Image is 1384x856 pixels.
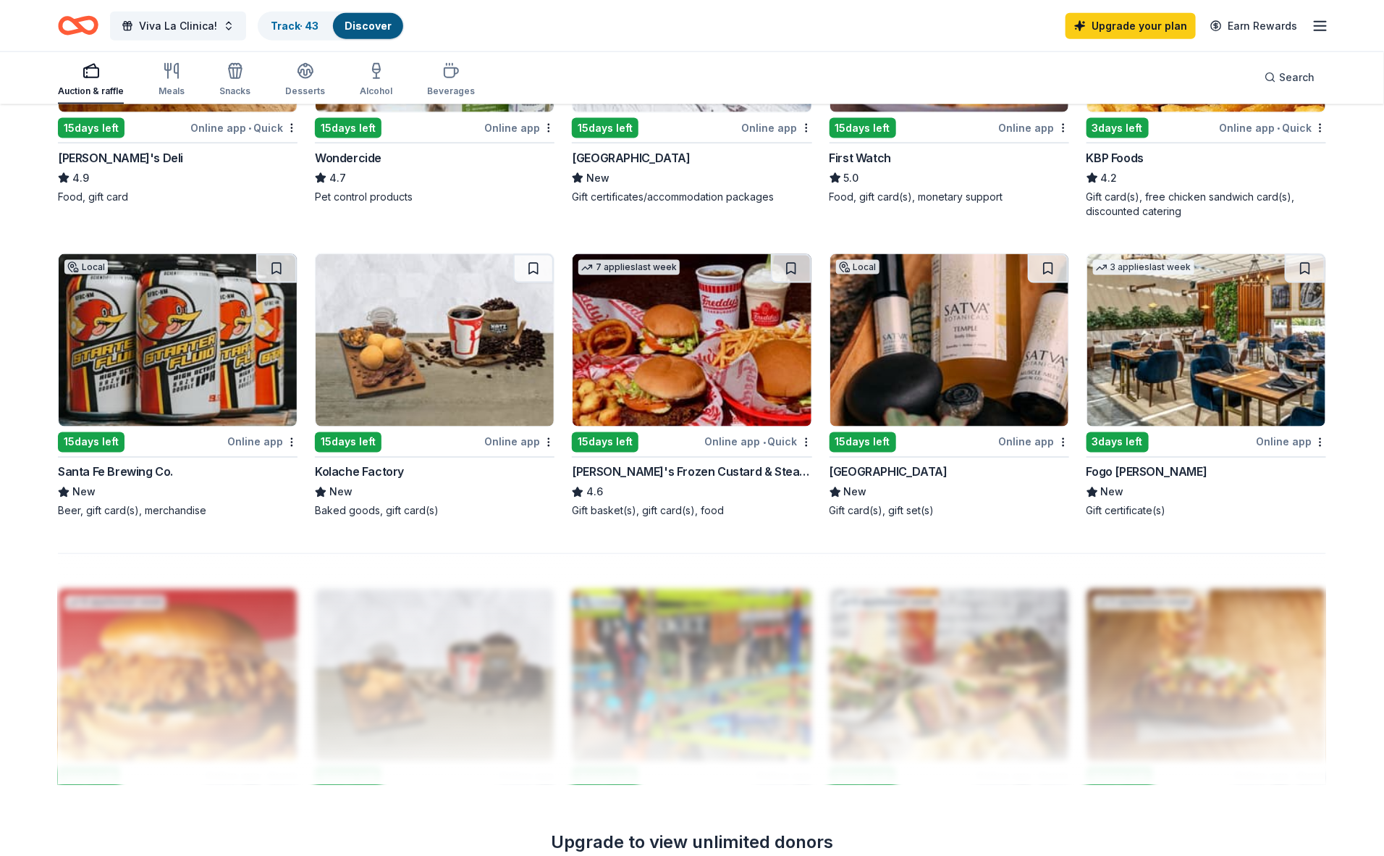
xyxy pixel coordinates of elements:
a: Image for Freddy's Frozen Custard & Steakburgers7 applieslast week15days leftOnline app•Quick[PER... [572,253,811,519]
span: 4.2 [1101,169,1118,187]
div: Online app [742,119,812,137]
span: New [329,484,353,501]
img: Image for Ojo Spa Resorts [830,254,1068,427]
button: Beverages [427,56,475,104]
div: 15 days left [830,118,896,138]
div: Online app [1256,433,1326,451]
div: Local [64,260,108,274]
div: Online app [999,433,1069,451]
span: New [1101,484,1124,501]
span: 4.7 [329,169,346,187]
div: KBP Foods [1086,149,1144,167]
div: Local [836,260,879,274]
div: Beer, gift card(s), merchandise [58,504,298,519]
div: First Watch [830,149,892,167]
div: 15 days left [830,432,896,453]
button: Track· 43Discover [258,12,405,41]
div: [PERSON_NAME]'s Deli [58,149,183,167]
button: Alcohol [360,56,392,104]
div: Online app [999,119,1069,137]
img: Image for Santa Fe Brewing Co. [59,254,297,427]
div: Kolache Factory [315,463,404,481]
div: Upgrade to view unlimited donors [484,831,900,855]
div: Auction & raffle [58,85,124,97]
div: Online app Quick [705,433,812,451]
div: 3 days left [1086,432,1149,453]
div: Beverages [427,85,475,97]
span: 4.6 [586,484,603,501]
div: Online app [227,433,298,451]
div: Gift basket(s), gift card(s), food [572,504,811,519]
div: [PERSON_NAME]'s Frozen Custard & Steakburgers [572,463,811,481]
span: • [1277,122,1280,134]
button: Viva La Clinica! [110,12,246,41]
div: Fogo [PERSON_NAME] [1086,463,1207,481]
div: 3 applies last week [1093,260,1194,275]
div: [GEOGRAPHIC_DATA] [572,149,690,167]
div: Snacks [219,85,250,97]
a: Track· 43 [271,20,318,32]
div: Meals [159,85,185,97]
div: [GEOGRAPHIC_DATA] [830,463,948,481]
button: Meals [159,56,185,104]
div: Online app [484,119,554,137]
div: Desserts [285,85,325,97]
div: Online app [484,433,554,451]
div: 15 days left [572,118,638,138]
div: 3 days left [1086,118,1149,138]
a: Image for Ojo Spa ResortsLocal15days leftOnline app[GEOGRAPHIC_DATA]NewGift card(s), gift set(s) [830,253,1069,519]
div: Pet control products [315,190,554,204]
div: Online app Quick [190,119,298,137]
div: 15 days left [572,432,638,453]
span: Search [1279,69,1315,86]
img: Image for Fogo de Chao [1087,254,1325,427]
img: Image for Freddy's Frozen Custard & Steakburgers [573,254,811,427]
div: Wondercide [315,149,381,167]
button: Snacks [219,56,250,104]
span: 4.9 [72,169,89,187]
a: Earn Rewards [1202,13,1306,39]
div: Gift certificate(s) [1086,504,1326,519]
div: Gift card(s), free chicken sandwich card(s), discounted catering [1086,190,1326,219]
span: New [844,484,867,501]
div: 15 days left [58,432,125,453]
div: 15 days left [58,118,125,138]
span: Viva La Clinica! [139,17,217,35]
div: Baked goods, gift card(s) [315,504,554,519]
a: Image for Fogo de Chao3 applieslast week3days leftOnline appFogo [PERSON_NAME]NewGift certificate(s) [1086,253,1326,519]
a: Image for Santa Fe Brewing Co.Local15days leftOnline appSanta Fe Brewing Co.NewBeer, gift card(s)... [58,253,298,519]
div: Online app Quick [1219,119,1326,137]
span: • [763,437,766,448]
div: Food, gift card [58,190,298,204]
a: Upgrade your plan [1066,13,1196,39]
div: Alcohol [360,85,392,97]
button: Auction & raffle [58,56,124,104]
span: New [72,484,96,501]
div: 15 days left [315,118,381,138]
button: Search [1253,63,1326,92]
div: Food, gift card(s), monetary support [830,190,1069,204]
div: Gift card(s), gift set(s) [830,504,1069,519]
div: Gift certificates/accommodation packages [572,190,811,204]
a: Discover [345,20,392,32]
a: Home [58,9,98,43]
span: New [586,169,609,187]
img: Image for Kolache Factory [316,254,554,427]
span: 5.0 [844,169,859,187]
div: 15 days left [315,432,381,453]
span: • [248,122,251,134]
div: Santa Fe Brewing Co. [58,463,173,481]
div: 7 applies last week [578,260,680,275]
button: Desserts [285,56,325,104]
a: Image for Kolache Factory15days leftOnline appKolache FactoryNewBaked goods, gift card(s) [315,253,554,519]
